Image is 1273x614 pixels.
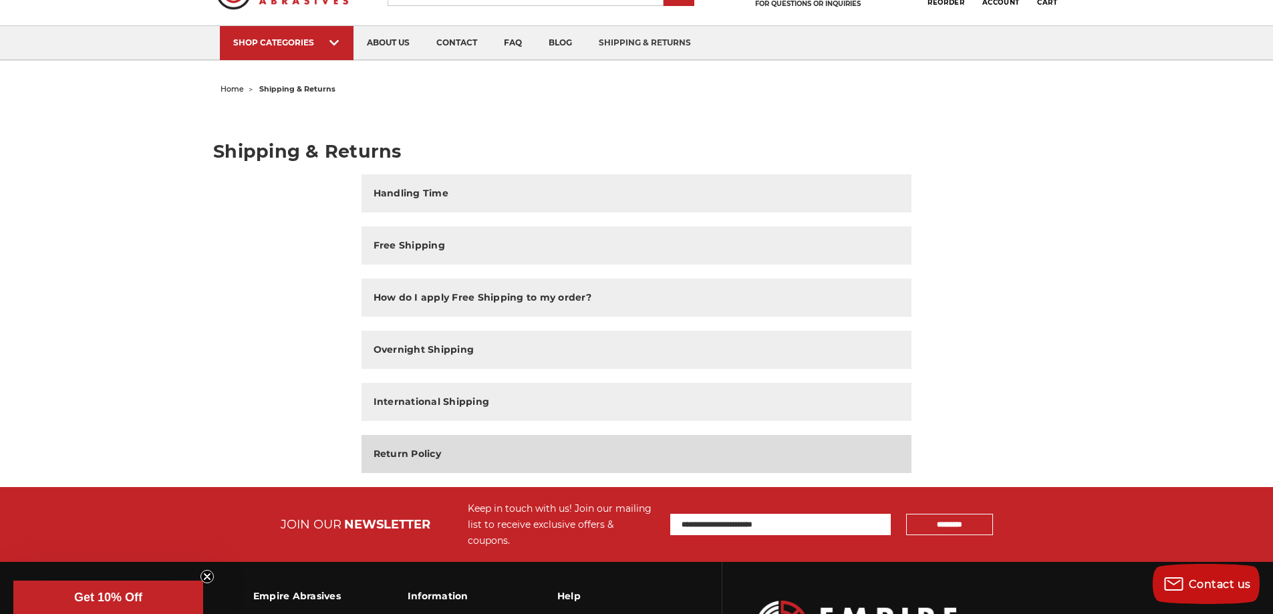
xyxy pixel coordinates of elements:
[281,517,341,532] span: JOIN OUR
[74,591,142,604] span: Get 10% Off
[200,570,214,583] button: Close teaser
[362,435,912,473] button: Return Policy
[362,226,912,265] button: Free Shipping
[344,517,430,532] span: NEWSLETTER
[374,395,490,409] h2: International Shipping
[362,279,912,317] button: How do I apply Free Shipping to my order?
[233,37,340,47] div: SHOP CATEGORIES
[423,26,490,60] a: contact
[1153,564,1260,604] button: Contact us
[362,383,912,421] button: International Shipping
[13,581,203,614] div: Get 10% OffClose teaser
[408,582,490,610] h3: Information
[213,142,1060,160] h1: Shipping & Returns
[585,26,704,60] a: shipping & returns
[353,26,423,60] a: about us
[374,239,445,253] h2: Free Shipping
[253,582,341,610] h3: Empire Abrasives
[259,84,335,94] span: shipping & returns
[362,174,912,212] button: Handling Time
[1189,578,1251,591] span: Contact us
[374,186,448,200] h2: Handling Time
[374,447,441,461] h2: Return Policy
[374,291,591,305] h2: How do I apply Free Shipping to my order?
[468,500,657,549] div: Keep in touch with us! Join our mailing list to receive exclusive offers & coupons.
[535,26,585,60] a: blog
[362,331,912,369] button: Overnight Shipping
[221,84,244,94] a: home
[557,582,648,610] h3: Help
[374,343,474,357] h2: Overnight Shipping
[490,26,535,60] a: faq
